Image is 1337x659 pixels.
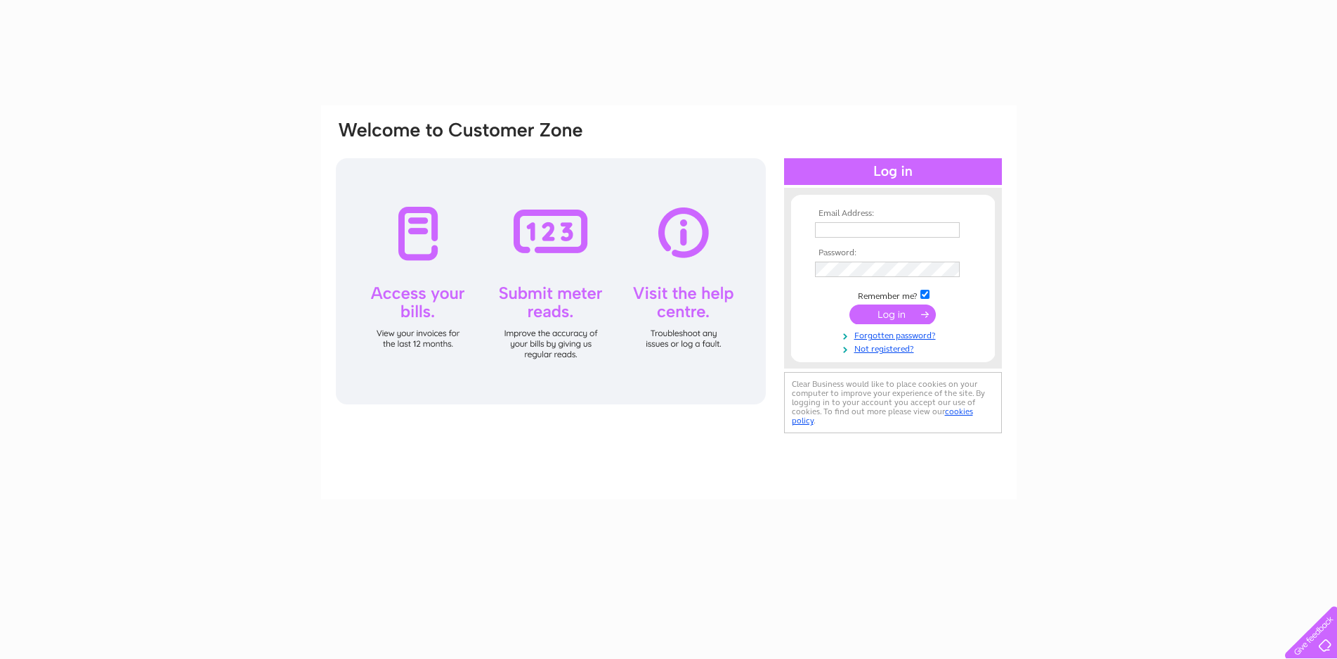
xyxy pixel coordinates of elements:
[811,209,974,219] th: Email Address:
[815,328,974,341] a: Forgotten password?
[784,372,1002,433] div: Clear Business would like to place cookies on your computer to improve your experience of the sit...
[815,341,974,354] a: Not registered?
[811,288,974,302] td: Remember me?
[811,248,974,258] th: Password:
[849,305,936,324] input: Submit
[792,407,973,426] a: cookies policy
